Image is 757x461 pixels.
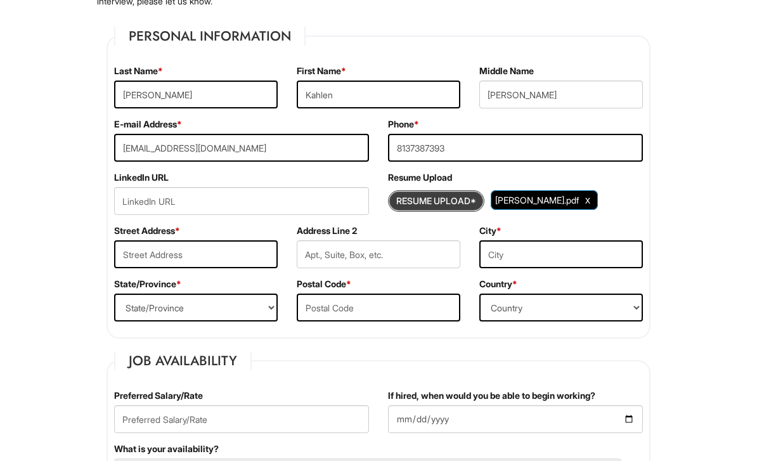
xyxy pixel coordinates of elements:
input: Postal Code [297,294,460,321]
label: E-mail Address [114,118,182,131]
button: Resume Upload*Resume Upload* [388,190,484,212]
span: [PERSON_NAME].pdf [495,195,579,205]
label: Street Address [114,224,180,237]
label: LinkedIn URL [114,171,169,184]
label: Preferred Salary/Rate [114,389,203,402]
input: Street Address [114,240,278,268]
label: If hired, when would you be able to begin working? [388,389,595,402]
legend: Job Availability [114,351,252,370]
input: First Name [297,81,460,108]
label: Address Line 2 [297,224,357,237]
label: Middle Name [479,65,534,77]
input: Last Name [114,81,278,108]
label: What is your availability? [114,443,219,455]
select: Country [479,294,643,321]
input: Preferred Salary/Rate [114,405,369,433]
label: Country [479,278,517,290]
legend: Personal Information [114,27,306,46]
label: Phone [388,118,419,131]
input: Phone [388,134,643,162]
label: State/Province [114,278,181,290]
select: State/Province [114,294,278,321]
input: City [479,240,643,268]
a: Clear Uploaded File [582,192,593,209]
input: Apt., Suite, Box, etc. [297,240,460,268]
label: City [479,224,501,237]
input: Middle Name [479,81,643,108]
label: First Name [297,65,346,77]
input: LinkedIn URL [114,187,369,215]
label: Postal Code [297,278,351,290]
input: E-mail Address [114,134,369,162]
label: Resume Upload [388,171,452,184]
label: Last Name [114,65,163,77]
